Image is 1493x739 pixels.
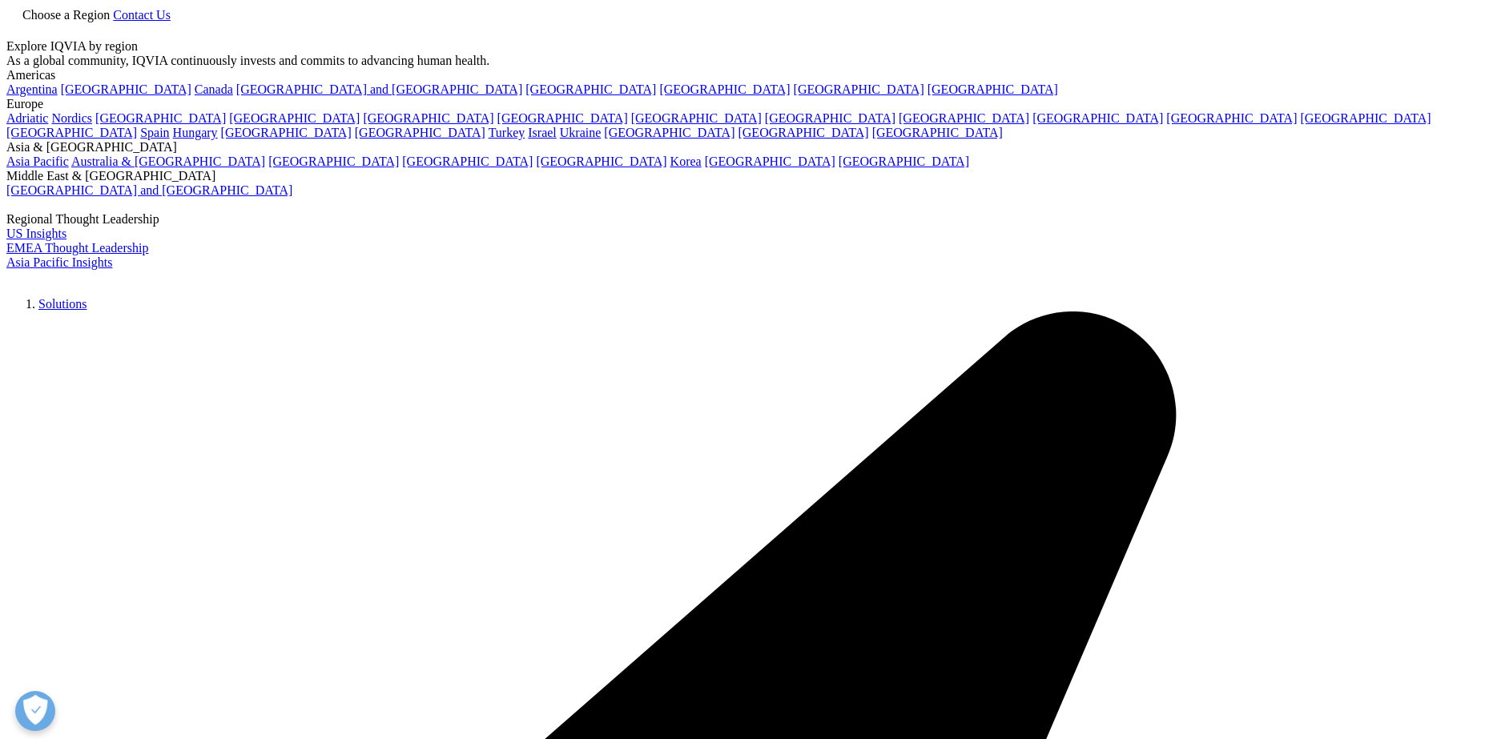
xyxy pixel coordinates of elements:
a: Israel [528,126,557,139]
a: [GEOGRAPHIC_DATA] [765,111,895,125]
a: [GEOGRAPHIC_DATA] [604,126,734,139]
a: [GEOGRAPHIC_DATA] [355,126,485,139]
div: Americas [6,68,1487,82]
a: Hungary [173,126,218,139]
a: [GEOGRAPHIC_DATA] [497,111,628,125]
a: Argentina [6,82,58,96]
a: [GEOGRAPHIC_DATA] [363,111,493,125]
a: [GEOGRAPHIC_DATA] [229,111,360,125]
a: Australia & [GEOGRAPHIC_DATA] [71,155,265,168]
div: Middle East & [GEOGRAPHIC_DATA] [6,169,1487,183]
a: US Insights [6,227,66,240]
a: [GEOGRAPHIC_DATA] [872,126,1003,139]
a: [GEOGRAPHIC_DATA] and [GEOGRAPHIC_DATA] [236,82,522,96]
a: [GEOGRAPHIC_DATA] [659,82,790,96]
a: [GEOGRAPHIC_DATA] [899,111,1029,125]
a: [GEOGRAPHIC_DATA] [631,111,762,125]
a: [GEOGRAPHIC_DATA] [705,155,835,168]
a: [GEOGRAPHIC_DATA] [61,82,191,96]
div: Explore IQVIA by region [6,39,1487,54]
span: Choose a Region [22,8,110,22]
a: [GEOGRAPHIC_DATA] [525,82,656,96]
a: [GEOGRAPHIC_DATA] [1032,111,1163,125]
a: EMEA Thought Leadership [6,241,148,255]
a: Turkey [489,126,525,139]
div: Regional Thought Leadership [6,212,1487,227]
a: [GEOGRAPHIC_DATA] [402,155,533,168]
a: [GEOGRAPHIC_DATA] [6,126,137,139]
a: Spain [140,126,169,139]
a: Solutions [38,297,87,311]
a: [GEOGRAPHIC_DATA] [536,155,666,168]
a: [GEOGRAPHIC_DATA] [1166,111,1297,125]
a: [GEOGRAPHIC_DATA] [839,155,969,168]
a: Canada [195,82,233,96]
a: Ukraine [560,126,602,139]
a: [GEOGRAPHIC_DATA] [794,82,924,96]
a: [GEOGRAPHIC_DATA] and [GEOGRAPHIC_DATA] [6,183,292,197]
a: Asia Pacific [6,155,69,168]
a: Korea [670,155,702,168]
a: [GEOGRAPHIC_DATA] [1300,111,1431,125]
a: Adriatic [6,111,48,125]
a: [GEOGRAPHIC_DATA] [738,126,868,139]
div: Europe [6,97,1487,111]
div: As a global community, IQVIA continuously invests and commits to advancing human health. [6,54,1487,68]
a: Contact Us [113,8,171,22]
a: [GEOGRAPHIC_DATA] [221,126,352,139]
a: [GEOGRAPHIC_DATA] [268,155,399,168]
div: Asia & [GEOGRAPHIC_DATA] [6,140,1487,155]
button: Abrir preferências [15,691,55,731]
a: Asia Pacific Insights [6,255,112,269]
a: [GEOGRAPHIC_DATA] [928,82,1058,96]
a: Nordics [51,111,92,125]
a: [GEOGRAPHIC_DATA] [95,111,226,125]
